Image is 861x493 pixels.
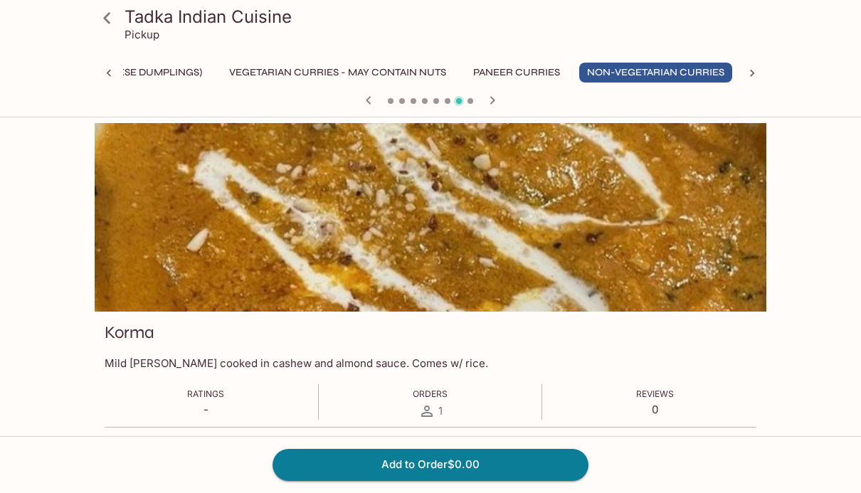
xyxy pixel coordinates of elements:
p: Pickup [125,28,159,41]
button: Paneer Curries [465,63,568,83]
div: Korma [95,123,766,312]
span: Orders [413,388,448,399]
button: Non-Vegetarian Curries [579,63,732,83]
p: Mild [PERSON_NAME] cooked in cashew and almond sauce. Comes w/ rice. [105,356,756,370]
h3: Korma [105,322,154,344]
span: Ratings [187,388,224,399]
span: Reviews [636,388,674,399]
h3: Tadka Indian Cuisine [125,6,761,28]
span: 1 [438,404,443,418]
p: - [187,403,224,416]
p: 0 [636,403,674,416]
button: Vegetarian Curries - may contain nuts [221,63,454,83]
button: Add to Order$0.00 [273,449,588,480]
